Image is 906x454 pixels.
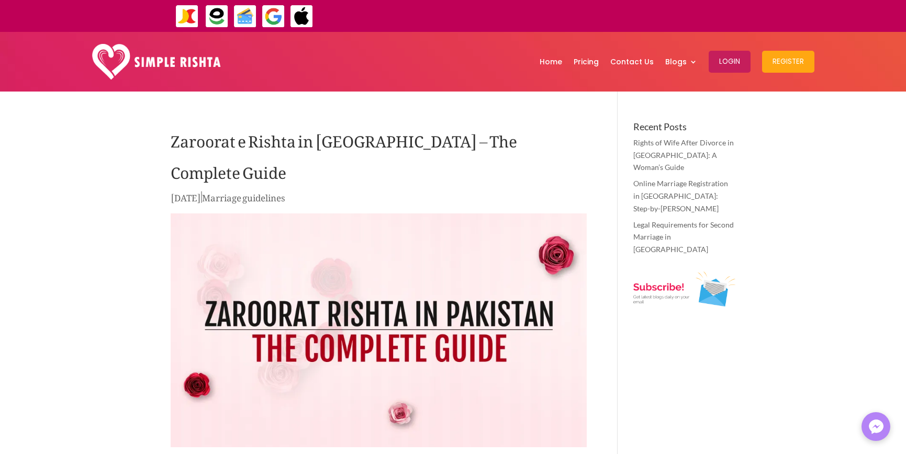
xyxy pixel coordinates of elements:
[290,5,314,28] img: ApplePay-icon
[633,179,728,213] a: Online Marriage Registration in [GEOGRAPHIC_DATA]: Step-by-[PERSON_NAME]
[175,5,199,28] img: JazzCash-icon
[540,35,562,89] a: Home
[762,51,814,73] button: Register
[171,185,201,207] span: [DATE]
[866,416,887,437] img: Messenger
[574,35,599,89] a: Pricing
[171,213,587,447] img: Zaroorat-Rishta-in-Pakistan
[709,51,751,73] button: Login
[633,122,735,137] h4: Recent Posts
[633,138,734,172] a: Rights of Wife After Divorce in [GEOGRAPHIC_DATA]: A Woman’s Guide
[202,185,285,207] a: Marriage guidelines
[762,35,814,89] a: Register
[171,122,587,190] h1: Zaroorat e Rishta in [GEOGRAPHIC_DATA] – The Complete Guide
[709,35,751,89] a: Login
[665,35,697,89] a: Blogs
[205,5,229,28] img: EasyPaisa-icon
[610,35,654,89] a: Contact Us
[633,220,734,254] a: Legal Requirements for Second Marriage in [GEOGRAPHIC_DATA]
[171,190,587,210] p: |
[233,5,257,28] img: Credit Cards
[262,5,285,28] img: GooglePay-icon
